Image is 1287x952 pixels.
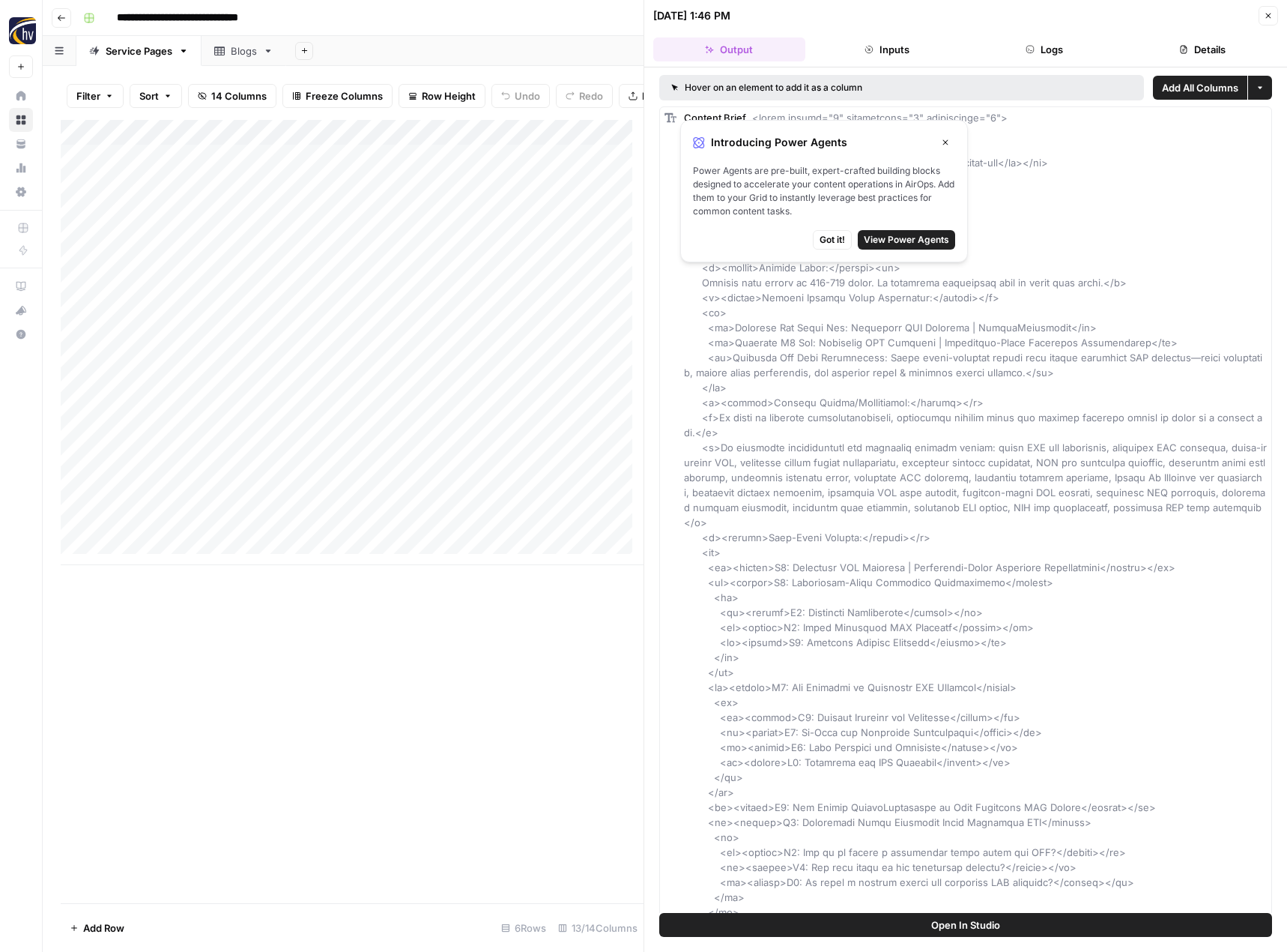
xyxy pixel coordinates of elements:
span: Content Brief [684,112,746,124]
button: Export CSV [619,84,705,108]
button: Filter [67,84,124,108]
button: Redo [556,84,613,108]
div: [DATE] 1:46 PM [653,8,730,23]
button: 14 Columns [188,84,276,108]
button: Workspace: HigherVisibility [9,12,33,49]
button: View Power Agents [858,230,955,250]
span: Row Height [422,88,476,103]
span: 14 Columns [211,88,267,103]
a: Usage [9,156,33,180]
div: 13/14 Columns [552,916,643,940]
span: Filter [76,88,100,103]
a: Home [9,84,33,108]
div: What's new? [10,299,32,322]
span: Add All Columns [1162,80,1238,95]
span: View Power Agents [864,233,949,247]
button: Add All Columns [1153,76,1247,100]
div: Blogs [231,43,257,58]
a: Service Pages [76,36,202,66]
div: 6 Rows [495,916,552,940]
button: Details [1127,37,1279,61]
button: Add Row [61,916,133,940]
span: Redo [579,88,603,103]
div: Introducing Power Agents [693,133,955,152]
button: Sort [130,84,182,108]
span: Sort [139,88,159,103]
a: Your Data [9,132,33,156]
a: Browse [9,108,33,132]
button: Freeze Columns [282,84,393,108]
img: HigherVisibility Logo [9,17,36,44]
button: Undo [491,84,550,108]
button: Inputs [811,37,963,61]
span: Got it! [820,233,845,247]
a: AirOps Academy [9,274,33,298]
span: Undo [515,88,540,103]
a: Settings [9,180,33,204]
span: Add Row [83,921,124,936]
button: Help + Support [9,322,33,346]
button: Got it! [813,230,852,250]
span: Power Agents are pre-built, expert-crafted building blocks designed to accelerate your content op... [693,164,955,218]
span: Open In Studio [931,918,1000,933]
button: Row Height [399,84,485,108]
a: Blogs [202,36,286,66]
button: Open In Studio [659,913,1272,937]
button: Logs [969,37,1121,61]
div: Hover on an element to add it as a column [671,81,997,94]
div: Service Pages [106,43,172,58]
button: Output [653,37,805,61]
button: What's new? [9,298,33,322]
span: Freeze Columns [306,88,383,103]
